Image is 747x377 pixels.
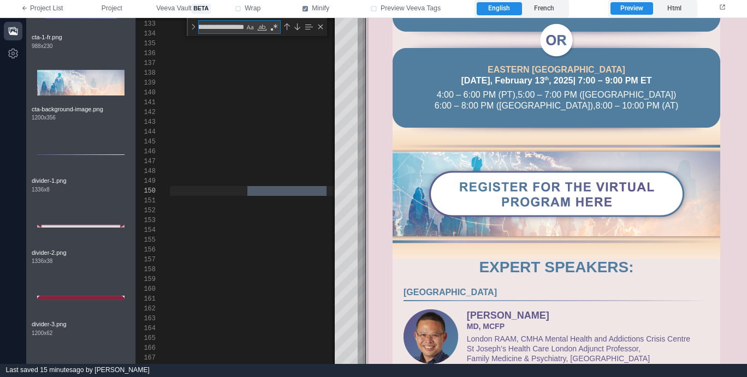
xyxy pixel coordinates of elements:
span: beta [192,4,211,14]
div: Match Whole Word (⌥⌘W) [257,22,268,33]
div: 140 [136,88,156,98]
span: 1200 x 356 [32,113,56,122]
div: 146 [136,147,156,157]
div: Find in Selection (⌥⌘L) [303,21,315,33]
div: 157 [136,255,156,265]
span: divider-1.png [32,176,130,185]
b: EASTERN [GEOGRAPHIC_DATA] [122,47,259,56]
div: 168 [136,363,156,373]
span: Wrap [245,4,260,14]
div: 134 [136,29,156,39]
span: Project [102,4,122,14]
div: 133 [136,19,156,29]
div: 164 [136,324,156,333]
label: English [477,2,521,15]
span: cta-1-fr.png [32,33,130,42]
div: 148 [136,166,156,176]
img: REGISTER FOR THE VIRTUAL PROGRAM HERE [56,145,325,207]
div: 144 [136,127,156,137]
span: Minify [312,4,329,14]
div: 154 [136,225,156,235]
div: Use Regular Expression (⌥⌘R) [269,22,280,33]
div: 166 [136,343,156,353]
div: 135 [136,39,156,49]
div: [GEOGRAPHIC_DATA] [38,269,343,280]
div: 151 [136,196,156,206]
div: 139 [136,78,156,88]
div: MD, MCFP [101,303,329,313]
div: [PERSON_NAME] [101,291,329,303]
div: 149 [136,176,156,186]
div: Close (Escape) [316,22,325,31]
div: 136 [136,49,156,58]
span: 1336 x 8 [32,185,50,194]
div: London RAAM, CMHA Mental Health and Addictions Crisis Centre St Joseph’s Health Care London Adjun... [101,316,329,345]
span: 988 x 230 [32,42,52,50]
div: 155 [136,235,156,245]
div: 160 [136,284,156,294]
div: Toggle Replace [188,18,198,36]
div: Next Match (Enter) [293,22,301,31]
div: 138 [136,68,156,78]
label: French [522,2,567,15]
div: 152 [136,206,156,216]
label: Preview [610,2,653,15]
div: 159 [136,274,156,284]
span: divider-3.png [32,320,130,329]
span: divider-2.png [32,248,130,258]
div: 158 [136,265,156,274]
div: Match Case (⌥⌘C) [245,22,256,33]
span: cta-background-image.png [32,105,130,114]
b: [DATE], February 13 , 2025 7:00 – 9:00 PM ET [95,58,286,67]
div: 153 [136,216,156,225]
div: 147 [136,157,156,166]
span: Veeva Vault [156,4,210,14]
div: 150 [136,186,156,196]
span: 1336 x 38 [32,257,52,265]
div: Previous Match (⇧Enter) [282,22,291,31]
span: 1200 x 62 [32,329,52,337]
div: 165 [136,333,156,343]
div: 156 [136,245,156,255]
div: 143 [136,117,156,127]
div: 167 [136,353,156,363]
textarea: Find [199,21,244,33]
div: EXPERT SPEAKERS: [38,241,343,258]
sup: th [179,58,183,63]
label: Html [653,2,695,15]
div: 162 [136,304,156,314]
div: 141 [136,98,156,107]
div: 4:00 – 6:00 PM (PT), 5:00 – 7:00 PM ([GEOGRAPHIC_DATA]) 6:00 – 8:00 PM ([GEOGRAPHIC_DATA]), 8:00 ... [38,71,343,93]
div: 161 [136,294,156,304]
span: | [207,58,209,67]
div: 142 [136,107,156,117]
iframe: preview [366,18,747,364]
div: 163 [136,314,156,324]
div: 145 [136,137,156,147]
div: 137 [136,58,156,68]
span: Preview Veeva Tags [381,4,441,14]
